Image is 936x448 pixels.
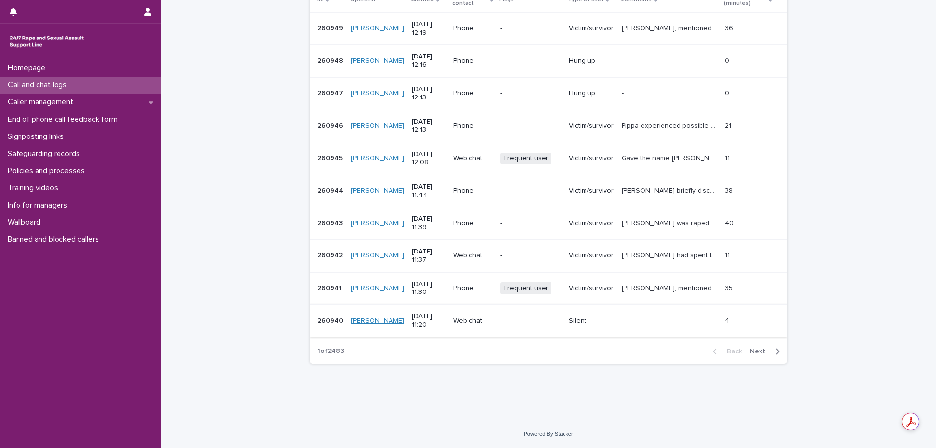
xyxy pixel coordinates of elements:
p: Wallboard [4,218,48,227]
p: End of phone call feedback form [4,115,125,124]
p: Hung up [569,57,614,65]
p: - [500,57,561,65]
p: Policies and processes [4,166,93,175]
p: 260943 [317,217,345,228]
p: [DATE] 12:08 [412,150,446,167]
p: 35 [725,282,735,292]
p: - [622,55,625,65]
p: 260941 [317,282,344,292]
tr: 260945260945 [PERSON_NAME] [DATE] 12:08Web chatFrequent userVictim/survivorGave the name [PERSON_... [310,142,787,175]
p: 11 [725,250,732,260]
a: Powered By Stacker [524,431,573,437]
p: 38 [725,185,735,195]
p: Web chat [453,155,492,163]
p: [DATE] 12:13 [412,85,446,102]
p: Victim/survivor [569,219,614,228]
p: - [622,87,625,97]
img: rhQMoQhaT3yELyF149Cw [8,32,86,51]
p: 0 [725,87,731,97]
p: Victim/survivor [569,24,614,33]
p: Victim/survivor [569,187,614,195]
a: [PERSON_NAME] [351,187,404,195]
p: Silent [569,317,614,325]
p: - [500,24,561,33]
p: Gave the name Ashley, said its their first time calling. Said they were contacting us on behalf o... [622,153,719,163]
p: 260940 [317,315,345,325]
p: 260949 [317,22,345,33]
p: Caller management [4,97,81,107]
p: - [500,219,561,228]
p: 260942 [317,250,345,260]
p: 260944 [317,185,345,195]
p: Training videos [4,183,66,193]
a: [PERSON_NAME] [351,122,404,130]
span: Frequent user [500,282,552,294]
tr: 260943260943 [PERSON_NAME] [DATE] 11:39Phone-Victim/survivor[PERSON_NAME] was raped, we explored ... [310,207,787,240]
p: [DATE] 12:16 [412,53,446,69]
p: Hung up [569,89,614,97]
p: Phone [453,89,492,97]
p: Leah, mentioned experiencing sexual violence and talked about triggers, discussed eating and feel... [622,282,719,292]
p: 40 [725,217,736,228]
p: Phone [453,24,492,33]
a: [PERSON_NAME] [351,252,404,260]
button: Back [705,347,746,356]
p: Phone [453,57,492,65]
p: - [500,122,561,130]
p: 260948 [317,55,345,65]
p: [DATE] 11:37 [412,248,446,264]
p: Caller was raped, we explored what has been triggering for them recently, what happens and how it... [622,217,719,228]
p: - [500,89,561,97]
p: Info for managers [4,201,75,210]
p: Phone [453,187,492,195]
p: - [500,252,561,260]
span: Next [750,348,771,355]
p: Call and chat logs [4,80,75,90]
button: Next [746,347,787,356]
p: - [500,187,561,195]
p: - [622,315,625,325]
p: Victim/survivor [569,252,614,260]
p: Phone [453,284,492,292]
span: Back [721,348,742,355]
p: Libby, mentioned experiencing sexual violence and talked about flashbacks, operator did breathing... [622,22,719,33]
p: [DATE] 11:30 [412,280,446,297]
tr: 260946260946 [PERSON_NAME] [DATE] 12:13Phone-Victim/survivorPippa experienced possible historic d... [310,110,787,142]
p: Web chat [453,317,492,325]
p: Chatter had spent the morning cutting themselves and wanted to leave that in the space. [622,250,719,260]
p: Kristy briefly discussed her past experience with SV and emotional abuse, perpetrated by her ex-p... [622,185,719,195]
p: 0 [725,55,731,65]
a: [PERSON_NAME] [351,155,404,163]
tr: 260949260949 [PERSON_NAME] [DATE] 12:19Phone-Victim/survivor[PERSON_NAME], mentioned experiencing... [310,12,787,45]
a: [PERSON_NAME] [351,317,404,325]
p: Banned and blocked callers [4,235,107,244]
p: [DATE] 11:20 [412,312,446,329]
p: 1 of 2483 [310,339,352,363]
a: [PERSON_NAME] [351,57,404,65]
p: Victim/survivor [569,155,614,163]
p: Victim/survivor [569,122,614,130]
span: Frequent user [500,153,552,165]
p: 21 [725,120,733,130]
p: Web chat [453,252,492,260]
tr: 260944260944 [PERSON_NAME] [DATE] 11:44Phone-Victim/survivor[PERSON_NAME] briefly discussed her p... [310,175,787,207]
p: Signposting links [4,132,72,141]
p: 36 [725,22,735,33]
p: Homepage [4,63,53,73]
tr: 260948260948 [PERSON_NAME] [DATE] 12:16Phone-Hung up-- 00 [310,45,787,78]
a: [PERSON_NAME] [351,219,404,228]
tr: 260940260940 [PERSON_NAME] [DATE] 11:20Web chat-Silent-- 44 [310,305,787,337]
tr: 260942260942 [PERSON_NAME] [DATE] 11:37Web chat-Victim/survivor[PERSON_NAME] had spent the mornin... [310,239,787,272]
p: 260946 [317,120,345,130]
p: [DATE] 11:44 [412,183,446,199]
a: [PERSON_NAME] [351,284,404,292]
p: [DATE] 11:39 [412,215,446,232]
p: - [500,317,561,325]
p: Phone [453,122,492,130]
p: [DATE] 12:13 [412,118,446,135]
p: [DATE] 12:19 [412,20,446,37]
p: 11 [725,153,732,163]
a: [PERSON_NAME] [351,89,404,97]
tr: 260941260941 [PERSON_NAME] [DATE] 11:30PhoneFrequent userVictim/survivor[PERSON_NAME], mentioned ... [310,272,787,305]
p: Phone [453,219,492,228]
